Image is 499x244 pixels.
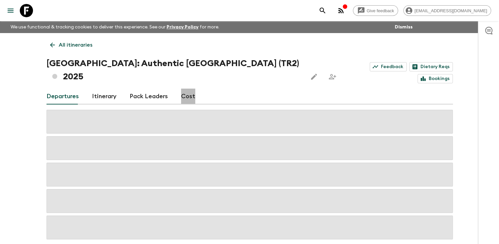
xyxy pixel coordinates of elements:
span: [EMAIL_ADDRESS][DOMAIN_NAME] [411,8,491,13]
div: [EMAIL_ADDRESS][DOMAIN_NAME] [403,5,491,16]
a: Itinerary [92,89,116,104]
button: menu [4,4,17,17]
a: Bookings [418,74,453,83]
button: Dismiss [393,22,414,32]
span: Give feedback [363,8,398,13]
span: Share this itinerary [326,70,339,83]
a: Pack Leaders [130,89,168,104]
a: Privacy Policy [167,25,199,29]
button: search adventures [316,4,329,17]
a: All itineraries [47,38,96,52]
button: Edit this itinerary [307,70,321,83]
a: Cost [181,89,195,104]
a: Feedback [370,62,407,71]
p: We use functional & tracking cookies to deliver this experience. See our for more. [8,21,222,33]
a: Dietary Reqs [409,62,453,71]
a: Give feedback [353,5,398,16]
h1: [GEOGRAPHIC_DATA]: Authentic [GEOGRAPHIC_DATA] (TR2) 2025 [47,57,302,83]
p: All itineraries [59,41,92,49]
a: Departures [47,89,79,104]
